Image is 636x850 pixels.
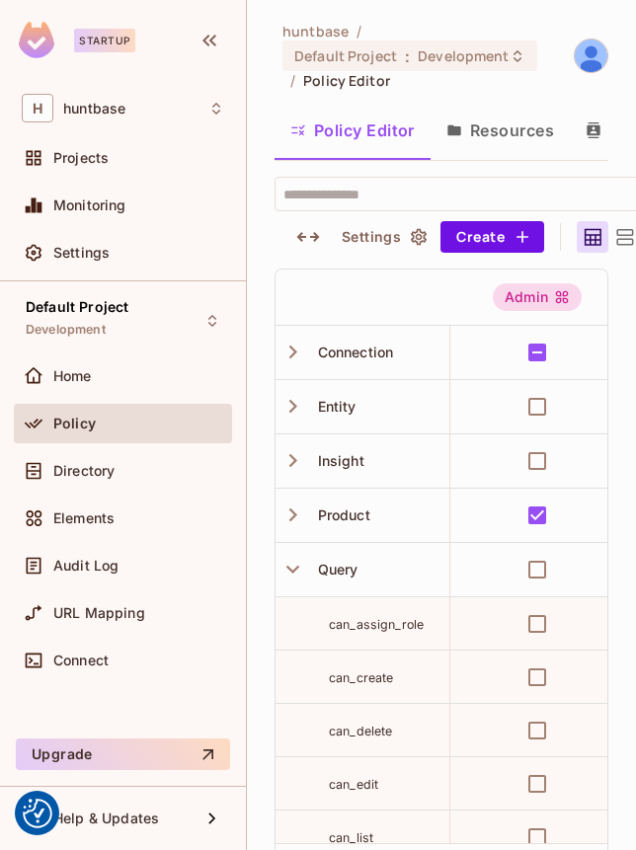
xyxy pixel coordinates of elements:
span: Product [310,506,370,523]
div: Startup [74,29,135,52]
span: URL Mapping [53,605,145,621]
span: can_delete [329,724,393,738]
span: Connect [53,653,109,668]
button: Policy Editor [275,106,431,155]
li: / [290,71,295,90]
span: can_create [329,670,394,685]
span: Insight [310,452,364,469]
span: Audit Log [53,558,119,574]
img: Revisit consent button [23,799,52,828]
span: Monitoring [53,197,126,213]
span: can_edit [329,777,378,792]
span: : [404,48,411,64]
span: Development [26,322,106,338]
span: can_list [329,830,373,845]
span: Elements [53,510,115,526]
img: SReyMgAAAABJRU5ErkJggg== [19,22,54,58]
button: Resources [431,106,570,155]
span: H [22,94,53,122]
span: Projects [53,150,109,166]
span: can_assign_role [329,617,424,632]
span: Workspace: huntbase [63,101,125,116]
span: Query [310,561,358,578]
span: Development [418,46,509,65]
button: Create [440,221,544,253]
div: Admin [493,283,582,311]
span: the active workspace [282,22,349,40]
span: Default Project [26,299,128,315]
span: Settings [53,245,110,261]
button: Upgrade [16,738,230,770]
button: Consent Preferences [23,799,52,828]
span: Default Project [294,46,397,65]
span: Entity [310,398,357,415]
button: Settings [334,221,433,253]
span: Policy Editor [303,71,390,90]
span: Connection [310,344,394,360]
span: Directory [53,463,115,479]
span: Home [53,368,92,384]
span: Policy [53,416,96,431]
span: Help & Updates [53,811,159,826]
li: / [357,22,361,40]
img: Ravindra Bangrawa [575,39,607,72]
